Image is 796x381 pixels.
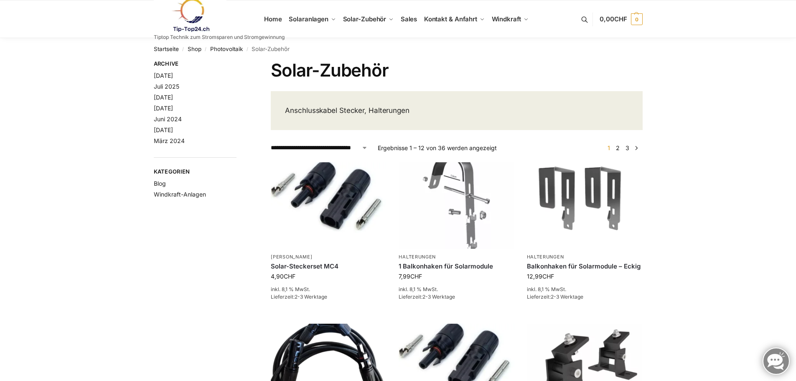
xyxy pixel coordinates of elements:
[420,0,488,38] a: Kontakt & Anfahrt
[284,273,295,280] span: CHF
[527,162,642,249] img: Balkonhaken für Solarmodule - Eckig
[154,137,185,144] a: März 2024
[399,162,514,249] img: Balkonhaken für runde Handläufe
[154,168,237,176] span: Kategorien
[201,46,210,53] span: /
[285,0,339,38] a: Solaranlagen
[551,294,583,300] span: 2-3 Werktage
[343,15,387,23] span: Solar-Zubehör
[492,15,521,23] span: Windkraft
[399,254,436,260] a: Halterungen
[399,273,422,280] bdi: 7,99
[237,60,242,69] button: Close filters
[289,15,328,23] span: Solaranlagen
[154,94,173,101] a: [DATE]
[614,15,627,23] span: CHF
[600,7,642,32] a: 0,00CHF 0
[154,38,643,60] nav: Breadcrumb
[603,143,642,152] nav: Produkt-Seitennummerierung
[271,143,368,152] select: Shop-Reihenfolge
[154,83,179,90] a: Juli 2025
[623,144,631,151] a: Seite 3
[271,254,312,260] a: [PERSON_NAME]
[410,273,422,280] span: CHF
[527,273,554,280] bdi: 12,99
[633,143,639,152] a: →
[527,294,583,300] span: Lieferzeit:
[271,162,386,249] img: mc4 solarstecker
[605,144,612,151] span: Seite 1
[339,0,397,38] a: Solar-Zubehör
[271,262,386,271] a: Solar-Steckerset MC4
[399,294,455,300] span: Lieferzeit:
[378,143,497,152] p: Ergebnisse 1 – 12 von 36 werden angezeigt
[285,105,443,116] p: Anschlusskabel Stecker, Halterungen
[422,294,455,300] span: 2-3 Werktage
[488,0,532,38] a: Windkraft
[527,254,564,260] a: Halterungen
[631,13,643,25] span: 0
[614,144,622,151] a: Seite 2
[154,105,173,112] a: [DATE]
[154,72,173,79] a: [DATE]
[424,15,477,23] span: Kontakt & Anfahrt
[271,60,642,81] h1: Solar-Zubehör
[154,46,179,52] a: Startseite
[271,294,327,300] span: Lieferzeit:
[210,46,243,52] a: Photovoltaik
[154,35,285,40] p: Tiptop Technik zum Stromsparen und Stromgewinnung
[243,46,252,53] span: /
[401,15,417,23] span: Sales
[295,294,327,300] span: 2-3 Werktage
[600,15,627,23] span: 0,00
[179,46,188,53] span: /
[154,126,173,133] a: [DATE]
[154,115,182,123] a: Juni 2024
[271,273,295,280] bdi: 4,90
[154,191,206,198] a: Windkraft-Anlagen
[397,0,420,38] a: Sales
[542,273,554,280] span: CHF
[399,262,514,271] a: 1 Balkonhaken für Solarmodule
[188,46,201,52] a: Shop
[527,262,642,271] a: Balkonhaken für Solarmodule – Eckig
[399,286,514,293] p: inkl. 8,1 % MwSt.
[271,286,386,293] p: inkl. 8,1 % MwSt.
[154,60,237,68] span: Archive
[527,286,642,293] p: inkl. 8,1 % MwSt.
[154,180,166,187] a: Blog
